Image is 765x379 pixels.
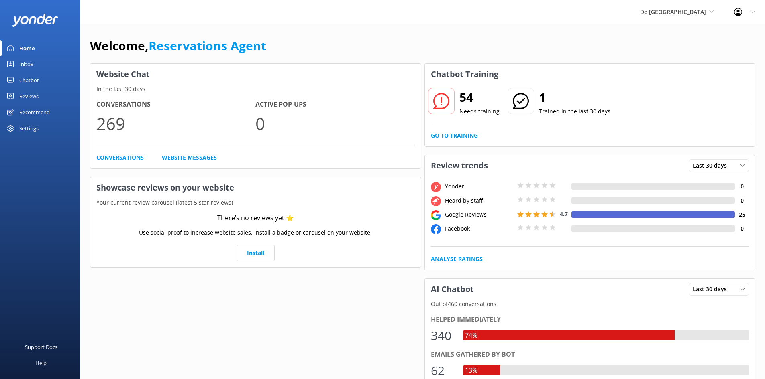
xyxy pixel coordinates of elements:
div: 13% [463,365,479,376]
h3: AI Chatbot [425,279,480,300]
h3: Review trends [425,155,494,176]
p: Needs training [459,107,500,116]
h4: Conversations [96,99,255,110]
a: Reservations Agent [149,37,266,54]
div: Chatbot [19,72,39,88]
p: Your current review carousel (latest 5 star reviews) [90,198,421,207]
div: Reviews [19,88,39,104]
p: 269 [96,110,255,137]
div: Inbox [19,56,33,72]
div: Emails gathered by bot [431,349,749,360]
div: Yonder [443,182,515,191]
div: Helped immediately [431,314,749,325]
div: Help [35,355,47,371]
span: De [GEOGRAPHIC_DATA] [640,8,706,16]
div: 340 [431,326,455,345]
span: 4.7 [560,210,568,218]
span: Last 30 days [693,285,732,294]
div: There’s no reviews yet ⭐ [217,213,294,223]
div: 74% [463,330,479,341]
h3: Website Chat [90,64,421,85]
h2: 54 [459,88,500,107]
h4: 0 [735,182,749,191]
a: Go to Training [431,131,478,140]
p: Trained in the last 30 days [539,107,610,116]
div: Heard by staff [443,196,515,205]
h4: 25 [735,210,749,219]
h4: 0 [735,196,749,205]
p: In the last 30 days [90,85,421,93]
img: yonder-white-logo.png [12,14,58,27]
span: Last 30 days [693,161,732,170]
p: Out of 460 conversations [425,300,755,308]
div: Google Reviews [443,210,515,219]
p: 0 [255,110,414,137]
div: Home [19,40,35,56]
h2: 1 [539,88,610,107]
a: Install [237,245,275,261]
h4: Active Pop-ups [255,99,414,110]
h3: Showcase reviews on your website [90,177,421,198]
div: Recommend [19,104,50,120]
div: Settings [19,120,39,136]
h3: Chatbot Training [425,64,504,85]
h1: Welcome, [90,36,266,55]
p: Use social proof to increase website sales. Install a badge or carousel on your website. [139,228,372,237]
h4: 0 [735,224,749,233]
div: Support Docs [25,339,57,355]
a: Conversations [96,153,144,162]
div: Facebook [443,224,515,233]
a: Analyse Ratings [431,255,483,263]
a: Website Messages [162,153,217,162]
